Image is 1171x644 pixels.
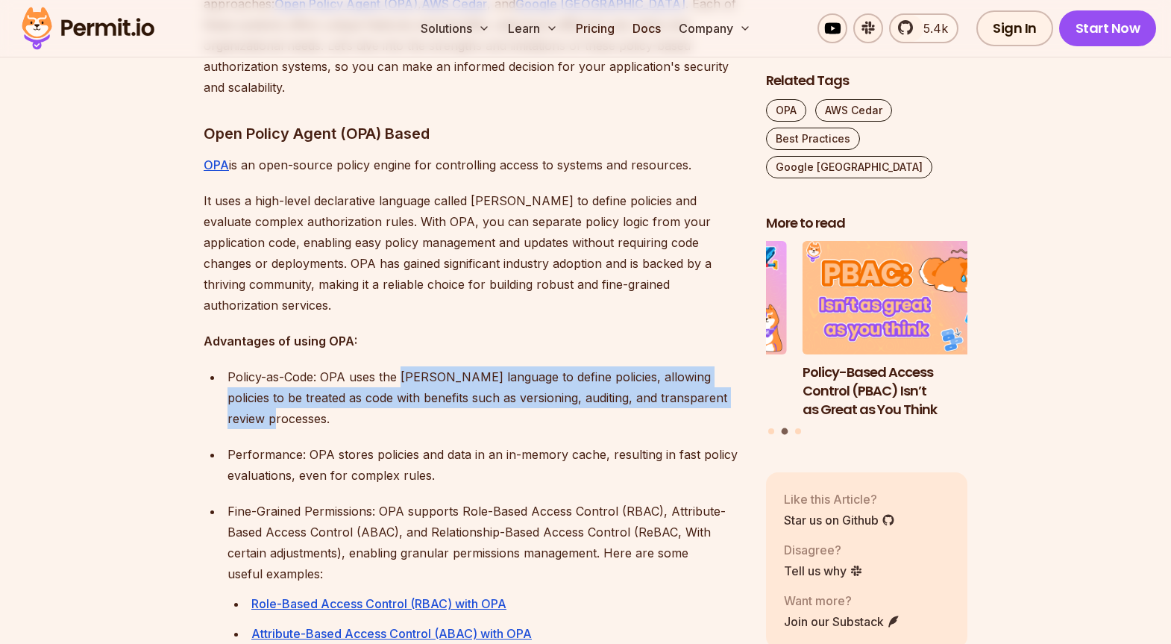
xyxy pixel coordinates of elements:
[889,13,958,43] a: 5.4k
[585,363,787,419] h3: How to Use JWTs for Authorization: Best Practices and Common Mistakes
[227,366,742,429] p: Policy-as-Code: OPA uses the [PERSON_NAME] language to define policies, allowing policies to be t...
[782,428,788,435] button: Go to slide 2
[251,596,506,611] a: Role-Based Access Control (RBAC) with OPA
[502,13,564,43] button: Learn
[803,242,1004,355] img: Policy-Based Access Control (PBAC) Isn’t as Great as You Think
[803,242,1004,419] li: 2 of 3
[803,242,1004,419] a: Policy-Based Access Control (PBAC) Isn’t as Great as You ThinkPolicy-Based Access Control (PBAC) ...
[627,13,667,43] a: Docs
[1059,10,1157,46] a: Start Now
[585,242,787,419] li: 1 of 3
[784,511,895,529] a: Star us on Github
[227,501,742,584] p: Fine-Grained Permissions: OPA supports Role-Based Access Control (RBAC), Attribute-Based Access C...
[784,562,863,580] a: Tell us why
[415,13,496,43] button: Solutions
[227,444,742,486] p: Performance: OPA stores policies and data in an in-memory cache, resulting in fast policy evaluat...
[784,592,900,610] p: Want more?
[204,157,229,172] a: OPA
[766,214,967,233] h2: More to read
[803,363,1004,419] h3: Policy-Based Access Control (PBAC) Isn’t as Great as You Think
[204,154,742,175] p: is an open-source policy engine for controlling access to systems and resources.
[768,428,774,434] button: Go to slide 1
[766,99,806,122] a: OPA
[673,13,757,43] button: Company
[204,334,357,348] strong: Advantages of using OPA:
[784,541,863,559] p: Disagree?
[914,19,948,37] span: 5.4k
[570,13,621,43] a: Pricing
[784,490,895,508] p: Like this Article?
[15,3,161,54] img: Permit logo
[795,428,801,434] button: Go to slide 3
[766,156,932,178] a: Google [GEOGRAPHIC_DATA]
[976,10,1053,46] a: Sign In
[766,72,967,90] h2: Related Tags
[251,626,532,641] a: Attribute-Based Access Control (ABAC) with OPA
[204,122,742,146] h3: Open Policy Agent (OPA) Based
[784,613,900,631] a: Join our Substack
[766,242,967,437] div: Posts
[815,99,892,122] a: AWS Cedar
[766,128,860,150] a: Best Practices
[204,190,742,316] p: It uses a high-level declarative language called [PERSON_NAME] to define policies and evaluate co...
